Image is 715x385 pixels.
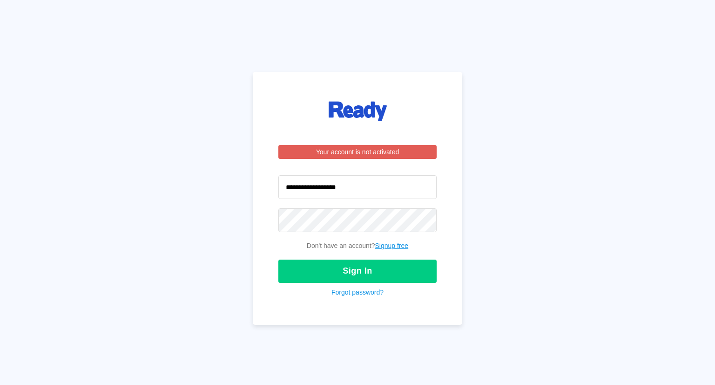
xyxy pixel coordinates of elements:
a: Forgot password? [331,289,384,296]
a: Signup free [375,242,409,249]
p: Don't have an account? [278,241,437,250]
img: logo-5.svg [329,100,387,124]
button: Sign In [278,260,437,283]
div: Your account is not activated [278,145,437,159]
